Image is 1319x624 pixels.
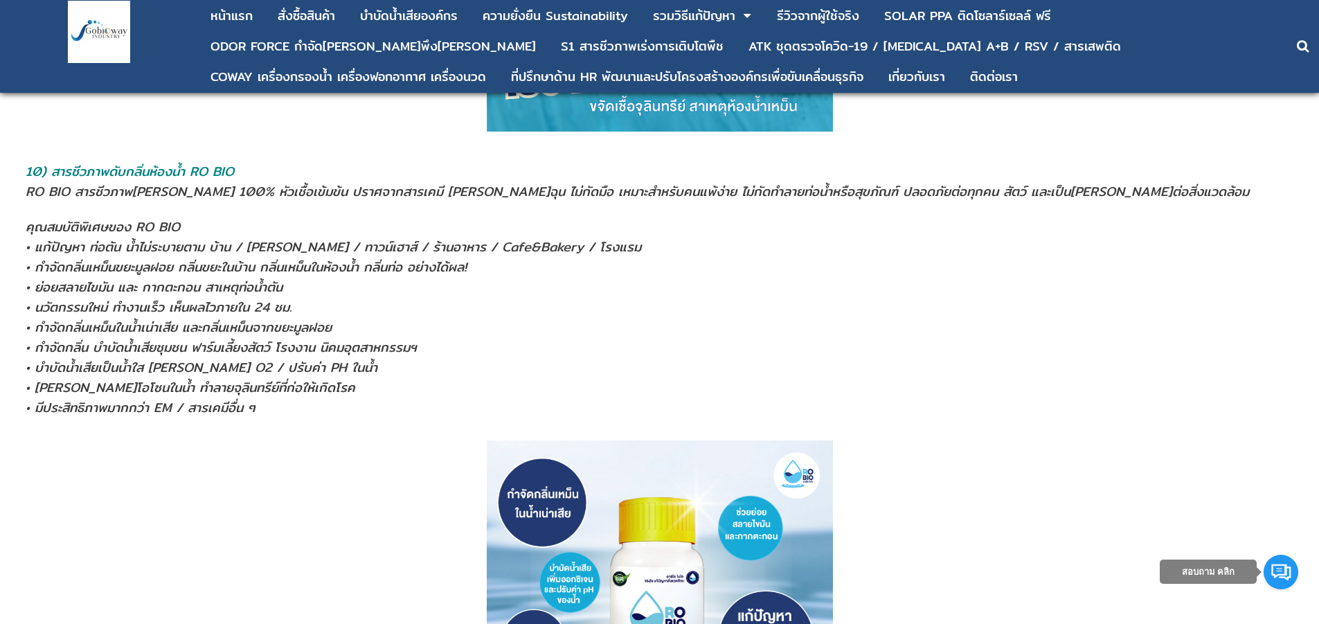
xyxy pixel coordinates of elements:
div: ATK ชุดตรวจโควิด-19 / [MEDICAL_DATA] A+B / RSV / สารเสพติด [748,40,1121,53]
span: คุณสมบัติพิเศษของ RO BIO [26,217,180,237]
div: สั่งซื้อสินค้า [278,10,335,22]
div: ติดต่อเรา [970,71,1018,83]
a: หน้าแรก [210,3,253,29]
a: ความยั่งยืน Sustainability [483,3,628,29]
span: • กำจัดกลิ่น บำบัดน้ำเสียชุมชน ฟาร์มเลี้ยงสัตว์ โรงงาน นิคมอุตสาหกรรมฯ [26,337,417,357]
div: ที่ปรึกษาด้าน HR พัฒนาและปรับโครงสร้างองค์กรเพื่อขับเคลื่อนธุรกิจ [511,71,863,83]
span: • แก้ปัญหา ท่อตัน น้ำไม่ระบายตาม บ้าน / [PERSON_NAME] / ทาวน์เฮาส์ / ร้านอาหาร / Cafe&Bakery / โร... [26,237,641,257]
a: S1 สารชีวภาพเร่งการเติบโตพืช [561,33,724,60]
a: COWAY เครื่องกรองน้ำ เครื่องฟอกอากาศ เครื่องนวด [210,64,486,90]
a: ติดต่อเรา [970,64,1018,90]
span: • ย่อยสลายไขมัน และ กากตะกอน สาเหตุท่อนํ้าตัน [26,277,282,297]
div: S1 สารชีวภาพเร่งการเติบโตพืช [561,40,724,53]
div: ความยั่งยืน Sustainability [483,10,628,22]
div: หน้าแรก [210,10,253,22]
span: สอบถาม คลิก [1182,567,1235,577]
a: ODOR FORCE กำจัด[PERSON_NAME]พึง[PERSON_NAME] [210,33,536,60]
span: • กำจัดกลิ่นเหม็นขยะมูลฝอย กลิ่นขยะในบ้าน กลิ่นเหม็นในห้องน้ำ กลิ่นท่อ อย่างได้ผล! [26,257,467,277]
div: รีวิวจากผู้ใช้จริง [777,10,859,22]
span: • [PERSON_NAME]โอโซนในน้ำ ทำลายจุลินทรีย์ที่ก่อให้เกิดโรค [26,377,355,398]
span: • นวัตกรรมใหม่ ทำงานเร็ว เห็นผลไวภายใน 24 ชม. [26,297,291,317]
a: บําบัดน้ำเสียองค์กร [360,3,458,29]
span: • มีประสิทธิภาพมากกว่า EM / สารเคมีอื่น ๆ [26,398,255,418]
span: • บำบัดน้ำเสียเป็นนํ้าใส [PERSON_NAME] O2 / ปรับค่า PH ในน้ำ [26,357,377,377]
a: สั่งซื้อสินค้า [278,3,335,29]
a: เกี่ยวกับเรา [888,64,945,90]
a: รวมวิธีแก้ปัญหา [653,3,735,29]
span: 10) สารชีวภาพดับกลิ่นห้องนํ้า RO BIO [26,161,234,181]
div: รวมวิธีแก้ปัญหา [653,10,735,22]
div: เกี่ยวกับเรา [888,71,945,83]
span: • กำจัดกลิ่นเหม็นในน้ำเน่าเสีย และกลิ่นเหม็นจากขยะมูลฝอย [26,317,332,337]
a: ที่ปรึกษาด้าน HR พัฒนาและปรับโครงสร้างองค์กรเพื่อขับเคลื่อนธุรกิจ [511,64,863,90]
div: COWAY เครื่องกรองน้ำ เครื่องฟอกอากาศ เครื่องนวด [210,71,486,83]
div: ODOR FORCE กำจัด[PERSON_NAME]พึง[PERSON_NAME] [210,40,536,53]
a: SOLAR PPA ติดโซลาร์เซลล์ ฟรี [884,3,1051,29]
span: RO BIO สารชีวภาพ[PERSON_NAME] 100% หัวเชื้อเข้มข้น ปราศจากสารเคมี [PERSON_NAME]ฉุน ไม่กัดมือ เหมา... [26,181,1249,202]
a: ATK ชุดตรวจโควิด-19 / [MEDICAL_DATA] A+B / RSV / สารเสพติด [748,33,1121,60]
a: รีวิวจากผู้ใช้จริง [777,3,859,29]
div: บําบัดน้ำเสียองค์กร [360,10,458,22]
div: SOLAR PPA ติดโซลาร์เซลล์ ฟรี [884,10,1051,22]
img: large-1644130236041.jpg [68,1,130,63]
